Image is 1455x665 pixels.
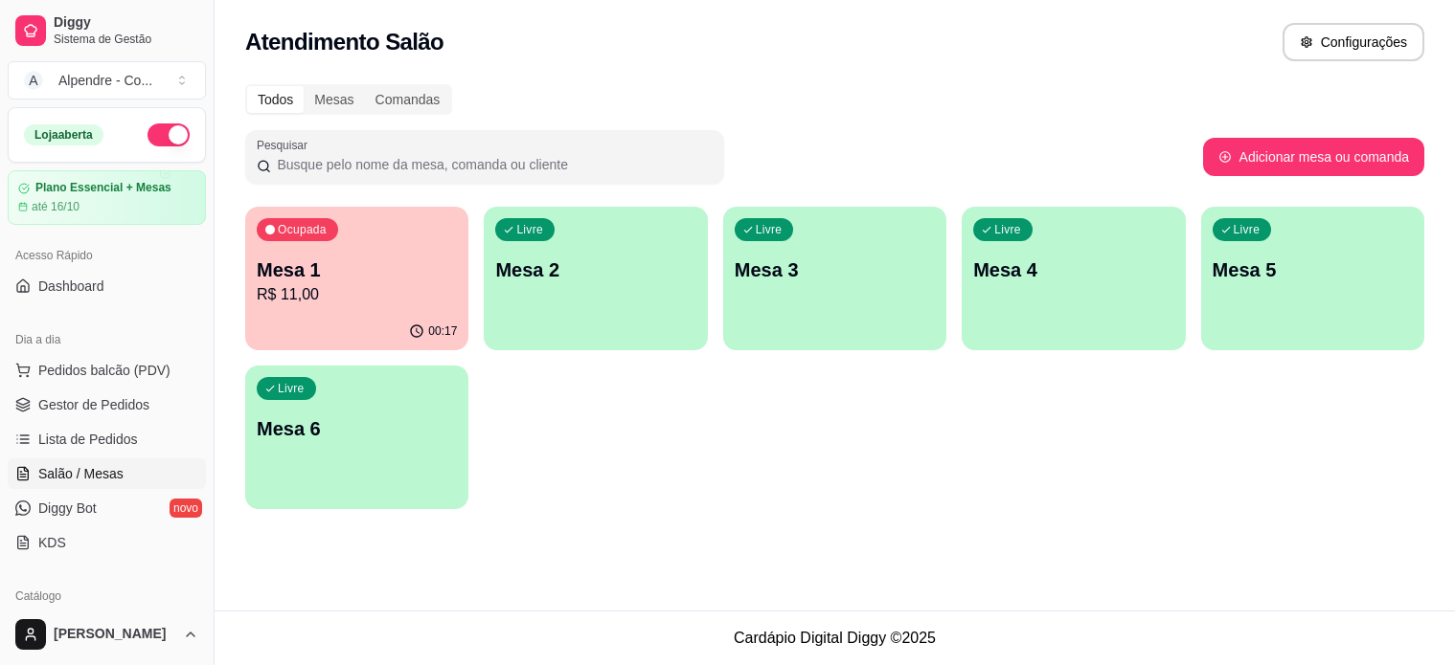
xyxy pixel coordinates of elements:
p: Livre [756,222,783,237]
span: Salão / Mesas [38,464,124,483]
div: Todos [247,86,304,113]
div: Acesso Rápido [8,240,206,271]
div: Loja aberta [24,124,103,145]
a: Plano Essencial + Mesasaté 16/10 [8,170,206,225]
p: Mesa 3 [735,256,935,283]
a: Lista de Pedidos [8,424,206,454]
button: OcupadaMesa 1R$ 11,0000:17 [245,207,468,350]
span: Sistema de Gestão [54,32,198,47]
div: Catálogo [8,581,206,611]
p: Livre [278,381,305,396]
a: KDS [8,527,206,558]
p: R$ 11,00 [257,283,457,306]
span: Dashboard [38,277,104,296]
div: Comandas [365,86,451,113]
button: Select a team [8,61,206,100]
span: Diggy [54,14,198,32]
button: LivreMesa 5 [1201,207,1424,350]
button: Configurações [1283,23,1424,61]
button: LivreMesa 3 [723,207,946,350]
article: até 16/10 [32,199,80,214]
a: Dashboard [8,271,206,301]
button: [PERSON_NAME] [8,611,206,657]
p: Mesa 1 [257,256,457,283]
span: KDS [38,533,66,552]
p: Mesa 6 [257,415,457,442]
p: Livre [516,222,543,237]
p: Mesa 2 [495,256,695,283]
span: [PERSON_NAME] [54,626,175,643]
p: Ocupada [278,222,327,237]
span: A [24,71,43,90]
button: LivreMesa 4 [962,207,1185,350]
input: Pesquisar [271,155,713,174]
a: DiggySistema de Gestão [8,8,206,54]
a: Diggy Botnovo [8,493,206,523]
h2: Atendimento Salão [245,27,443,57]
div: Dia a dia [8,324,206,355]
label: Pesquisar [257,137,314,153]
article: Plano Essencial + Mesas [35,181,171,195]
button: Adicionar mesa ou comanda [1203,138,1424,176]
span: Pedidos balcão (PDV) [38,361,171,380]
button: LivreMesa 2 [484,207,707,350]
p: Mesa 4 [973,256,1173,283]
footer: Cardápio Digital Diggy © 2025 [215,610,1455,665]
p: Livre [1234,222,1261,237]
div: Mesas [304,86,364,113]
p: Livre [994,222,1021,237]
button: Alterar Status [148,123,190,146]
button: LivreMesa 6 [245,366,468,509]
span: Lista de Pedidos [38,430,138,449]
p: 00:17 [428,323,457,339]
p: Mesa 5 [1213,256,1413,283]
button: Pedidos balcão (PDV) [8,355,206,386]
span: Gestor de Pedidos [38,395,149,414]
span: Diggy Bot [38,499,97,518]
a: Salão / Mesas [8,458,206,489]
div: Alpendre - Co ... [58,71,152,90]
a: Gestor de Pedidos [8,389,206,420]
